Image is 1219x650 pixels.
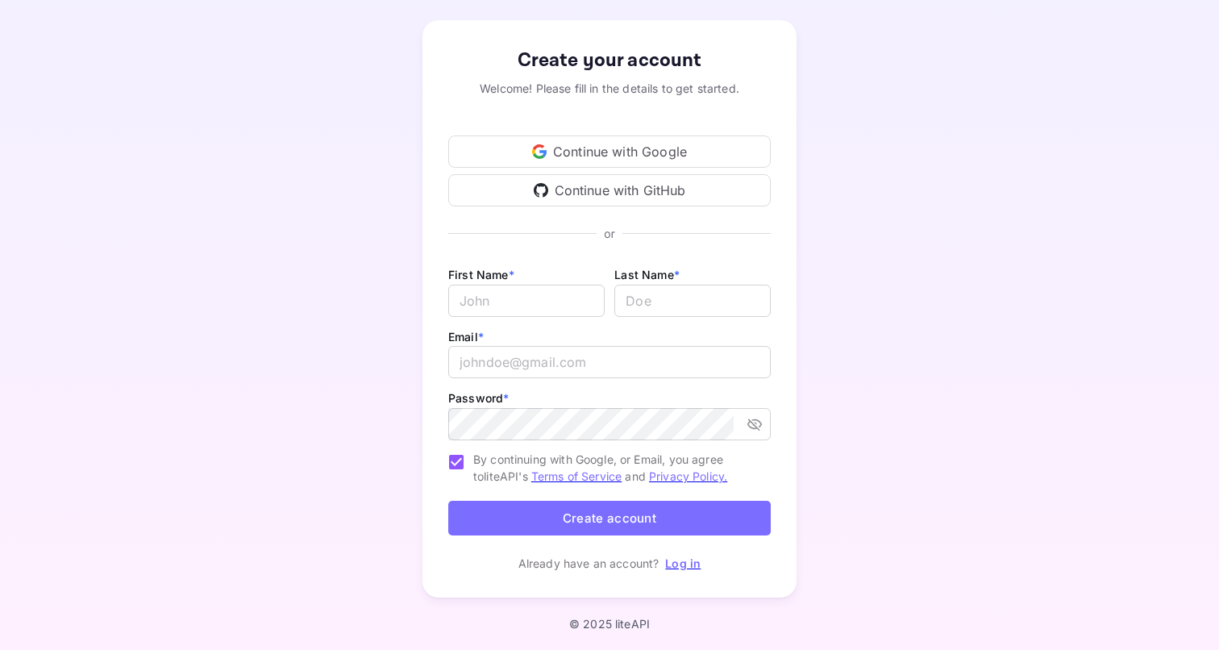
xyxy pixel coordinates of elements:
a: Terms of Service [531,469,622,483]
a: Log in [665,556,701,570]
input: Doe [614,285,771,317]
button: Create account [448,501,771,535]
label: Password [448,391,509,405]
button: toggle password visibility [740,410,769,439]
div: Continue with GitHub [448,174,771,206]
p: © 2025 liteAPI [569,617,650,631]
label: Email [448,330,484,344]
a: Privacy Policy. [649,469,727,483]
span: By continuing with Google, or Email, you agree to liteAPI's and [473,451,758,485]
div: Welcome! Please fill in the details to get started. [448,80,771,97]
div: Continue with Google [448,135,771,168]
label: First Name [448,268,514,281]
input: John [448,285,605,317]
label: Last Name [614,268,680,281]
p: Already have an account? [518,555,659,572]
div: Create your account [448,46,771,75]
input: johndoe@gmail.com [448,346,771,378]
